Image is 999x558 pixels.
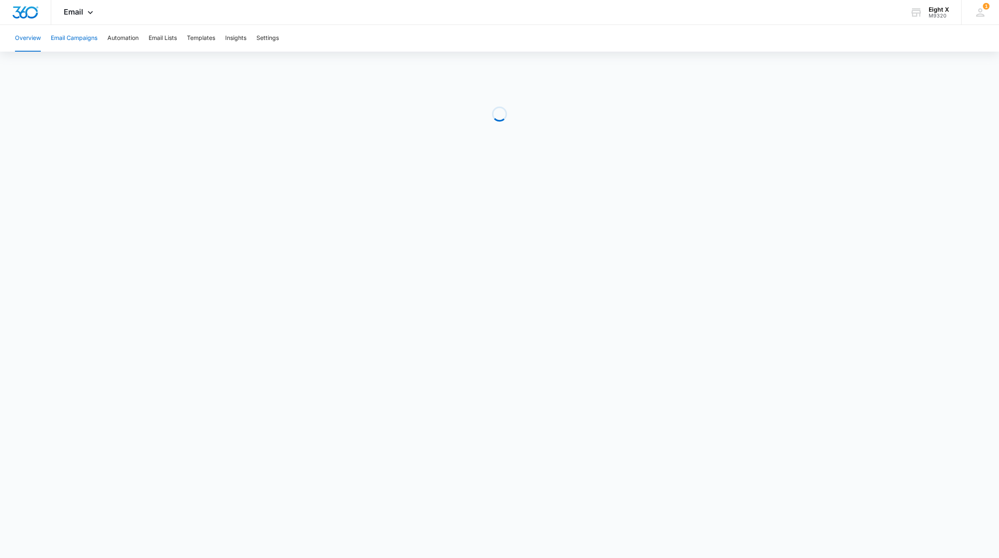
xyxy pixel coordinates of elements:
div: account id [929,13,949,19]
div: account name [929,6,949,13]
button: Email Campaigns [51,25,97,52]
span: 1 [983,3,989,10]
span: Email [64,7,83,16]
button: Email Lists [149,25,177,52]
button: Overview [15,25,41,52]
div: notifications count [983,3,989,10]
button: Insights [225,25,246,52]
button: Templates [187,25,215,52]
button: Settings [256,25,279,52]
button: Automation [107,25,139,52]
